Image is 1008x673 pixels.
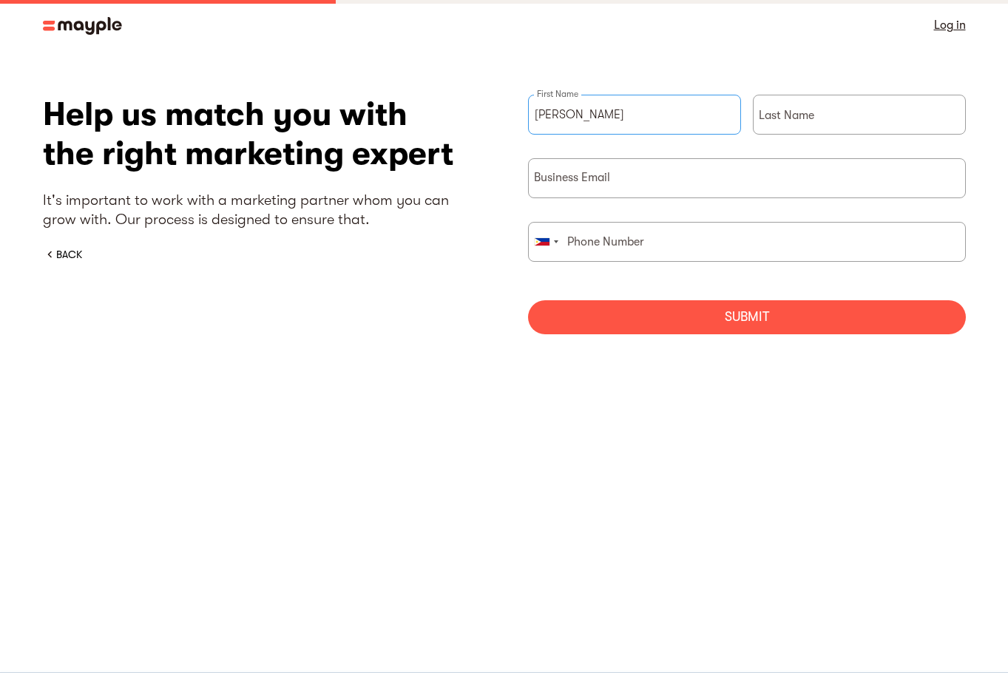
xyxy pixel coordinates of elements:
div: Philippines: +63 [529,223,563,261]
label: First Name [534,88,581,100]
p: It's important to work with a marketing partner whom you can grow with. Our process is designed t... [43,191,481,229]
div: BACK [56,247,82,262]
form: briefForm [528,95,966,334]
h1: Help us match you with the right marketing expert [43,95,481,173]
a: Log in [934,15,966,35]
input: Phone Number [528,222,966,262]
